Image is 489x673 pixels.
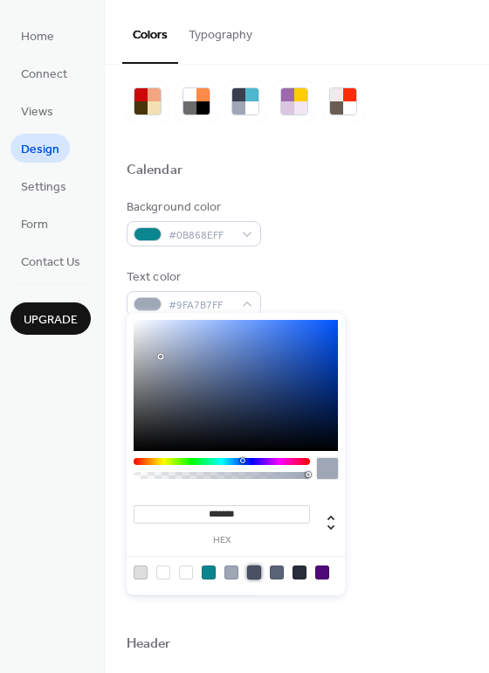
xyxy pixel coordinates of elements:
[21,28,54,46] span: Home
[134,536,310,545] label: hex
[315,565,329,579] div: rgb(79, 9, 120)
[224,565,238,579] div: rgb(159, 167, 183)
[21,103,53,121] span: Views
[10,171,77,200] a: Settings
[127,162,183,180] div: Calendar
[270,565,284,579] div: rgb(90, 99, 120)
[127,198,258,217] div: Background color
[10,302,91,335] button: Upgrade
[179,565,193,579] div: rgb(255, 255, 255)
[293,565,306,579] div: rgb(41, 45, 57)
[10,21,65,50] a: Home
[247,565,261,579] div: rgb(73, 81, 99)
[127,635,171,654] div: Header
[169,226,233,245] span: #0B868EFF
[21,253,80,272] span: Contact Us
[156,565,170,579] div: rgba(255, 255, 255, 0.8784313725490196)
[21,66,67,84] span: Connect
[10,246,91,275] a: Contact Us
[10,209,59,238] a: Form
[24,311,78,330] span: Upgrade
[134,565,148,579] div: rgb(221, 221, 221)
[10,59,78,87] a: Connect
[10,134,70,163] a: Design
[21,216,48,234] span: Form
[21,178,66,197] span: Settings
[202,565,216,579] div: rgb(11, 134, 142)
[10,96,64,125] a: Views
[21,141,59,159] span: Design
[127,268,258,287] div: Text color
[169,296,233,315] span: #9FA7B7FF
